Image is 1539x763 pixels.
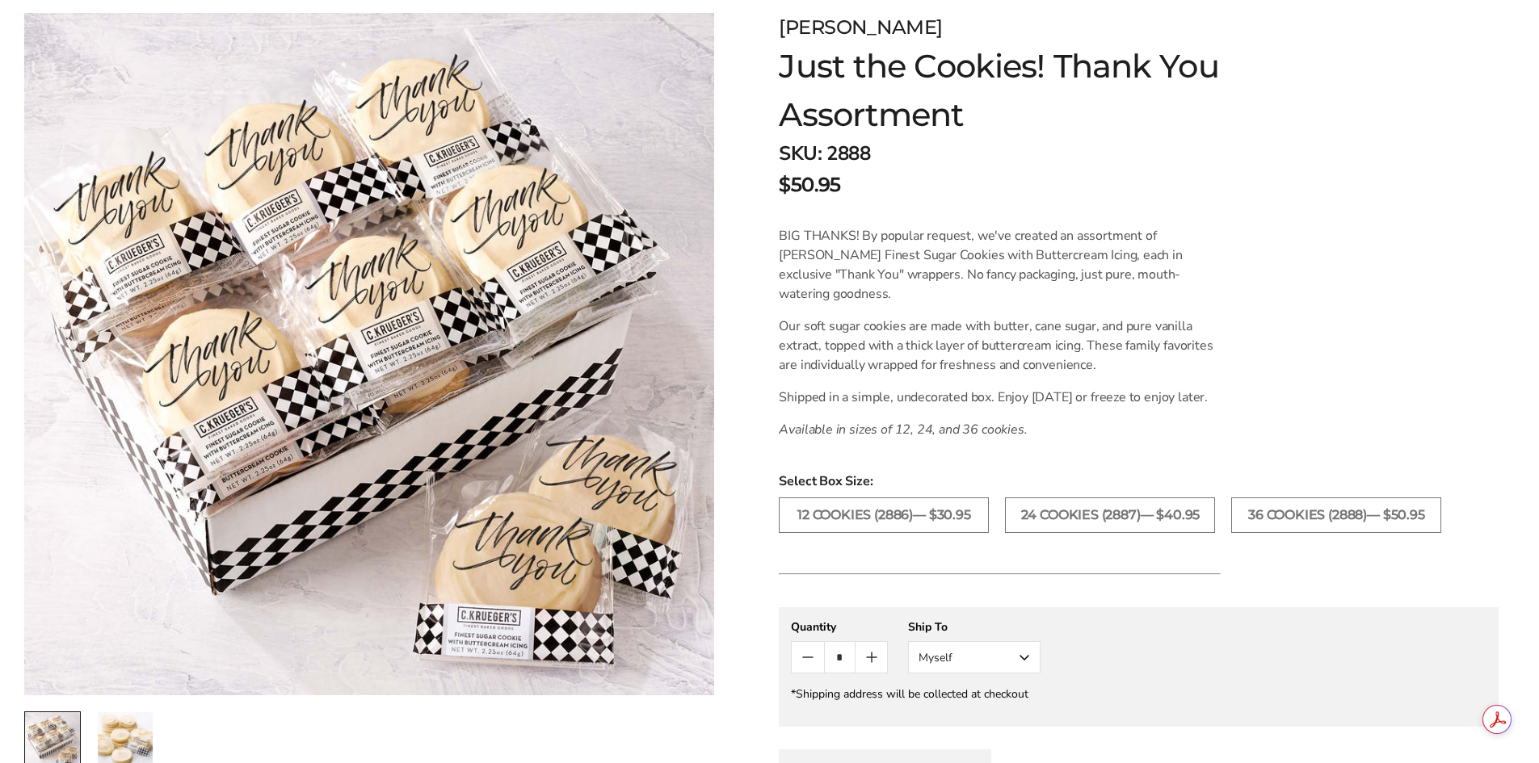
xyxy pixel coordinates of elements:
[908,641,1041,673] button: Myself
[1231,497,1441,533] label: 36 COOKIES (2888)— $50.95
[826,140,870,166] span: 2888
[791,619,888,635] div: Quantity
[24,13,714,695] img: Just the Cookies! Thank You Assortment
[908,619,1041,635] div: Ship To
[779,42,1294,139] h1: Just the Cookies! Thank You Assortment
[779,13,1294,42] div: [PERSON_NAME]
[779,421,1027,438] em: Available in sizes of 12, 24, and 36 cookies.
[779,226,1221,304] p: BIG THANKS! By popular request, we've created an assortment of [PERSON_NAME] Finest Sugar Cookies...
[1005,497,1215,533] label: 24 COOKIES (2887)— $40.95
[779,607,1499,727] gfm-form: New recipient
[856,642,887,673] button: Count plus
[779,170,840,199] span: $50.95
[792,642,823,673] button: Count minus
[791,686,1486,702] div: *Shipping address will be collected at checkout
[824,642,856,673] input: Quantity
[779,388,1221,407] p: Shipped in a simple, undecorated box. Enjoy [DATE] or freeze to enjoy later.
[779,140,822,166] strong: SKU:
[779,472,1499,491] span: Select Box Size:
[779,317,1221,375] p: Our soft sugar cookies are made with butter, cane sugar, and pure vanilla extract, topped with a ...
[779,497,989,533] label: 12 COOKIES (2886)— $30.95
